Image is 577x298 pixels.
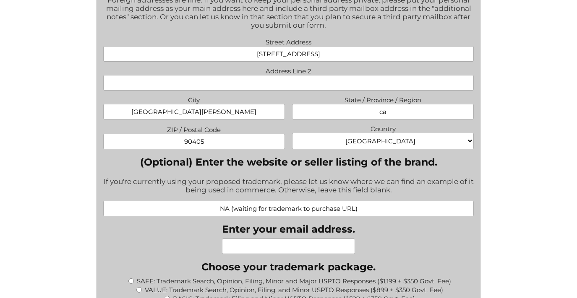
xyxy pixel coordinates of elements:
label: State / Province / Region [292,94,474,104]
input: Examples: techstuff.com, techstuff.com/shop [103,201,474,216]
label: SAFE: Trademark Search, Opinion, Filing, Minor and Major USPTO Responses ($1,199 + $350 Govt. Fee) [137,277,451,285]
label: ZIP / Postal Code [103,124,285,134]
label: Enter your email address. [222,223,355,235]
label: VALUE: Trademark Search, Opinion, Filing, and Minor USPTO Responses ($899 + $350 Govt. Fee) [145,286,443,294]
legend: Choose your trademark package. [201,261,376,273]
div: If you're currently using your proposed trademark, please let us know where we can find an exampl... [103,172,474,201]
label: Address Line 2 [103,65,474,75]
label: City [103,94,285,104]
label: Street Address [103,36,474,46]
label: Country [292,123,474,133]
label: (Optional) Enter the website or seller listing of the brand. [103,156,474,168]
